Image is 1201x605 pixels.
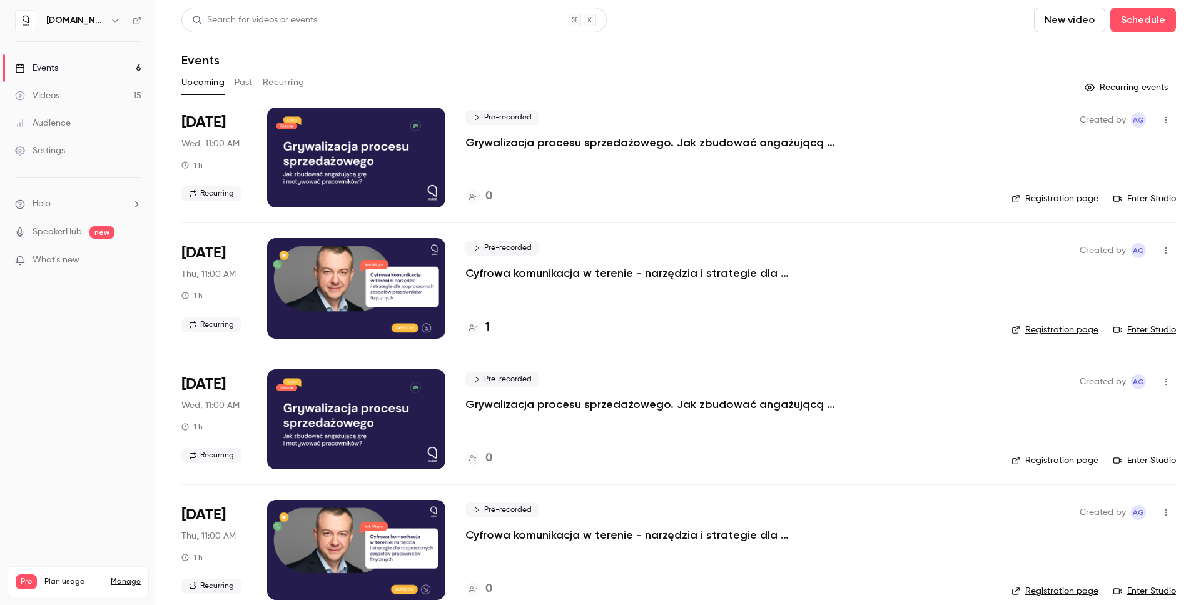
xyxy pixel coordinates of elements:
[465,502,539,517] span: Pre-recorded
[465,450,492,467] a: 0
[485,450,492,467] h4: 0
[1133,505,1144,520] span: AG
[33,226,82,239] a: SpeakerHub
[126,255,141,266] iframe: Noticeable Trigger
[465,527,841,542] a: Cyfrowa komunikacja w terenie - narzędzia i strategie dla rozproszonych zespołów pracowników fizy...
[235,72,253,92] button: Past
[1113,454,1176,467] a: Enter Studio
[16,11,36,31] img: quico.io
[181,448,241,463] span: Recurring
[1131,505,1146,520] span: Aleksandra Grabarska
[181,72,225,92] button: Upcoming
[1131,243,1146,258] span: Aleksandra Grabarska
[44,577,103,587] span: Plan usage
[1113,324,1176,336] a: Enter Studio
[1080,374,1126,389] span: Created by
[89,226,114,239] span: new
[485,581,492,597] h4: 0
[465,266,841,281] a: Cyfrowa komunikacja w terenie - narzędzia i strategie dla rozproszonych zespołów pracowników fizy...
[181,160,203,170] div: 1 h
[16,574,37,589] span: Pro
[485,188,492,205] h4: 0
[181,317,241,332] span: Recurring
[1011,192,1098,205] a: Registration page
[181,107,247,207] div: Sep 24 Wed, 11:00 AM (Europe/Warsaw)
[181,500,247,600] div: Oct 2 Thu, 11:00 AM (Europe/Warsaw)
[181,291,203,301] div: 1 h
[181,243,226,263] span: [DATE]
[465,188,492,205] a: 0
[15,144,65,157] div: Settings
[181,374,226,394] span: [DATE]
[181,505,226,525] span: [DATE]
[181,238,247,338] div: Sep 25 Thu, 11:00 AM (Europe/Warsaw)
[1133,112,1144,127] span: AG
[465,319,490,336] a: 1
[181,52,220,67] h1: Events
[1133,243,1144,258] span: AG
[181,399,240,412] span: Wed, 11:00 AM
[465,241,539,256] span: Pre-recorded
[1079,77,1176,97] button: Recurring events
[15,197,141,211] li: help-dropdown-opener
[465,135,841,150] a: Grywalizacja procesu sprzedażowego. Jak zbudować angażującą grę i motywować pracowników?
[181,530,236,542] span: Thu, 11:00 AM
[33,197,51,211] span: Help
[263,72,305,92] button: Recurring
[15,117,71,129] div: Audience
[485,319,490,336] h4: 1
[181,369,247,469] div: Oct 1 Wed, 11:00 AM (Europe/Warsaw)
[15,89,59,102] div: Videos
[181,186,241,201] span: Recurring
[1011,454,1098,467] a: Registration page
[465,110,539,125] span: Pre-recorded
[111,577,141,587] a: Manage
[33,254,79,267] span: What's new
[192,14,317,27] div: Search for videos or events
[15,62,58,74] div: Events
[181,422,203,432] div: 1 h
[181,112,226,132] span: [DATE]
[1131,374,1146,389] span: Aleksandra Grabarska
[1133,374,1144,389] span: AG
[465,372,539,387] span: Pre-recorded
[1080,243,1126,258] span: Created by
[1011,585,1098,597] a: Registration page
[1110,7,1176,32] button: Schedule
[1113,585,1176,597] a: Enter Studio
[181,579,241,594] span: Recurring
[465,581,492,597] a: 0
[1011,324,1098,336] a: Registration page
[1034,7,1105,32] button: New video
[1080,112,1126,127] span: Created by
[46,14,105,27] h6: [DOMAIN_NAME]
[181,268,236,281] span: Thu, 11:00 AM
[181,137,240,150] span: Wed, 11:00 AM
[1113,192,1176,205] a: Enter Studio
[181,552,203,562] div: 1 h
[1131,112,1146,127] span: Aleksandra Grabarska
[1080,505,1126,520] span: Created by
[465,397,841,412] a: Grywalizacja procesu sprzedażowego. Jak zbudować angażującą grę i motywować pracowników?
